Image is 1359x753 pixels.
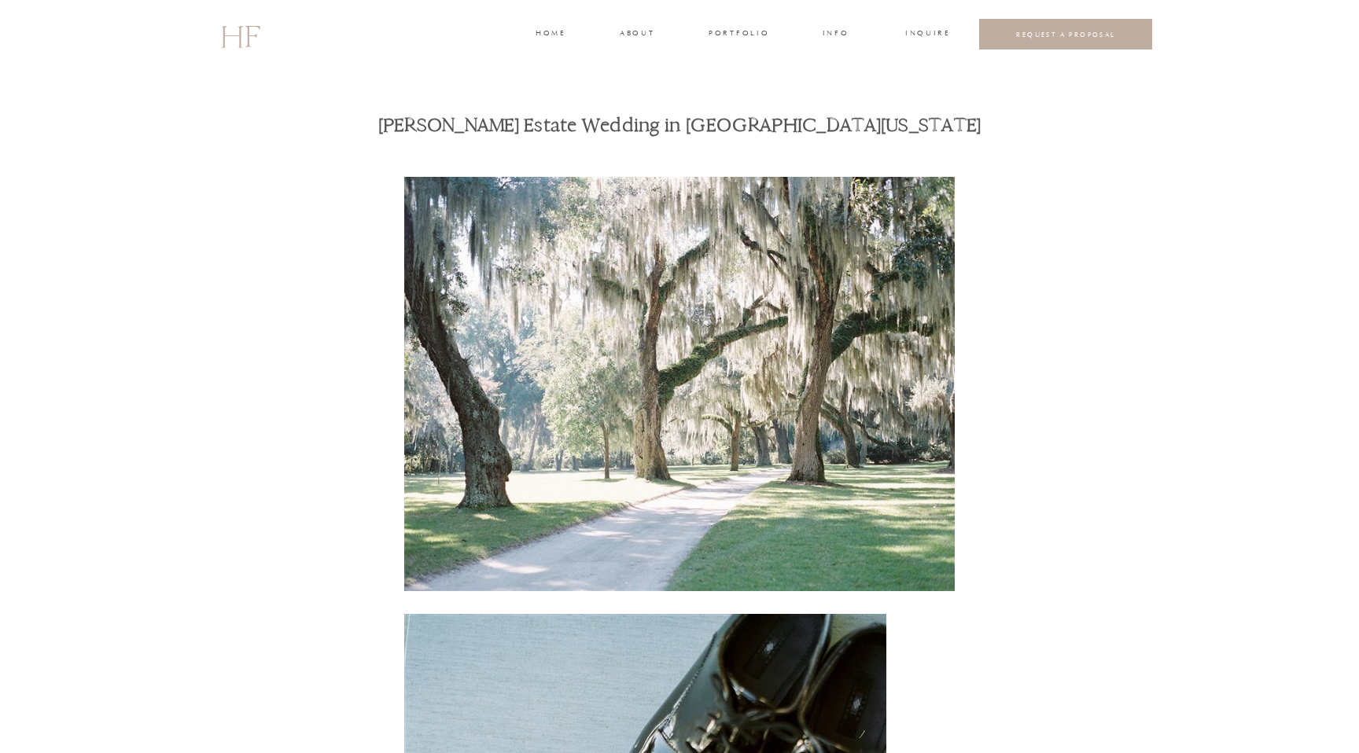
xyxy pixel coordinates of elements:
a: REQUEST A PROPOSAL [992,30,1140,39]
a: INQUIRE [905,28,948,42]
h1: [PERSON_NAME] Estate Wedding in [GEOGRAPHIC_DATA][US_STATE] [350,112,1009,138]
img: Beaulieu Estate Savannah Georgia Wedding photographed by destination photographer Hannah Forsberg... [404,177,955,591]
a: HF [220,12,260,57]
a: home [536,28,565,42]
a: portfolio [709,28,768,42]
a: about [620,28,653,42]
a: INFO [821,28,850,42]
